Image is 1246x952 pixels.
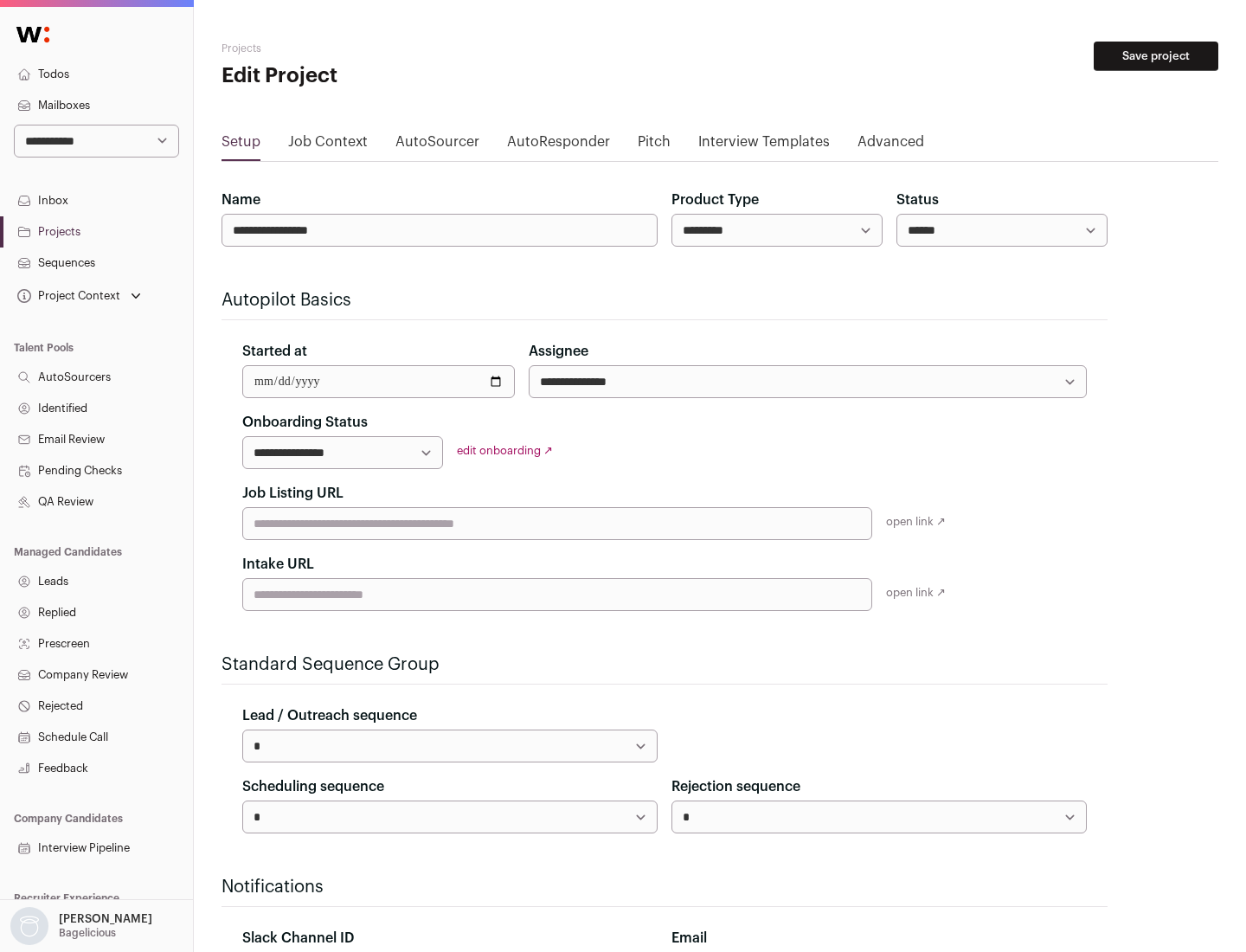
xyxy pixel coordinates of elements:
[242,928,354,949] label: Slack Channel ID
[222,653,1108,677] h2: Standard Sequence Group
[638,132,671,159] a: Pitch
[288,132,368,159] a: Job Context
[10,907,48,945] img: nopic.png
[896,190,939,210] label: Status
[222,288,1108,312] h2: Autopilot Basics
[671,776,800,797] label: Rejection sequence
[222,875,1108,899] h2: Notifications
[222,62,554,90] h1: Edit Project
[1094,42,1218,71] button: Save project
[7,17,59,52] img: Wellfound
[7,907,156,945] button: Open dropdown
[222,42,554,55] h2: Projects
[242,483,344,504] label: Job Listing URL
[507,132,610,159] a: AutoResponder
[59,926,116,940] p: Bagelicious
[14,289,120,303] div: Project Context
[242,412,368,433] label: Onboarding Status
[857,132,924,159] a: Advanced
[222,190,260,210] label: Name
[242,341,307,362] label: Started at
[698,132,830,159] a: Interview Templates
[242,705,417,726] label: Lead / Outreach sequence
[242,776,384,797] label: Scheduling sequence
[59,912,152,926] p: [PERSON_NAME]
[14,284,145,308] button: Open dropdown
[671,928,1087,949] div: Email
[222,132,260,159] a: Setup
[671,190,759,210] label: Product Type
[395,132,479,159] a: AutoSourcer
[242,554,314,575] label: Intake URL
[457,445,553,456] a: edit onboarding ↗
[529,341,588,362] label: Assignee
